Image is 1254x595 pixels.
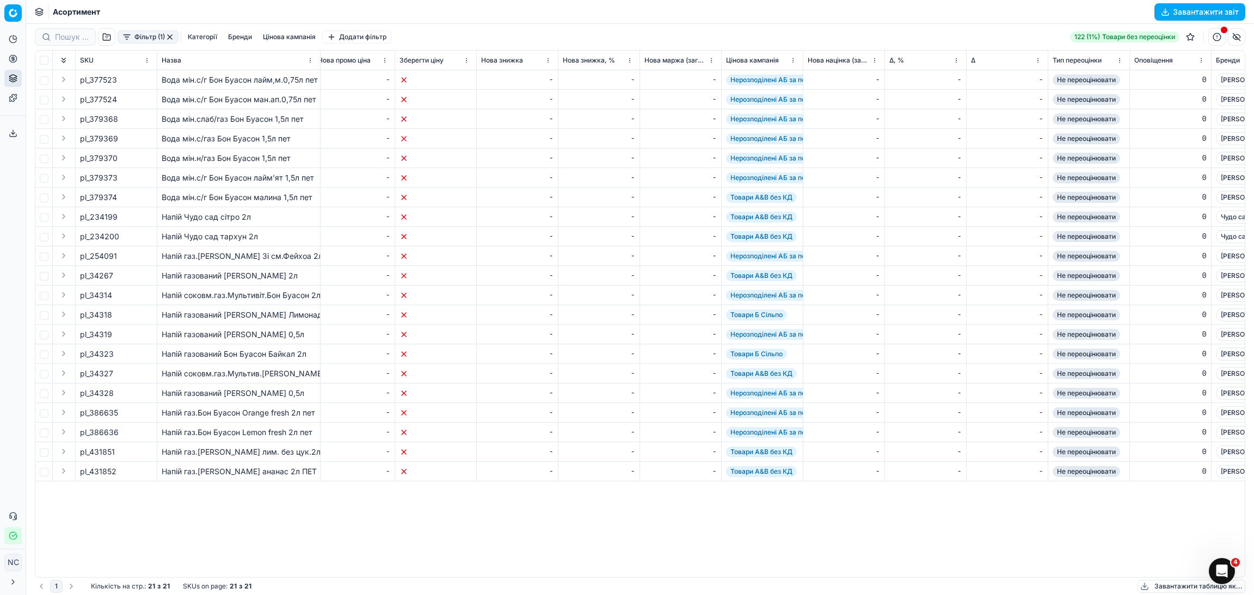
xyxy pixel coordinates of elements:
[644,251,717,262] div: -
[481,407,554,418] div: -
[57,386,70,399] button: Expand
[889,231,962,242] div: -
[57,269,70,282] button: Expand
[481,427,554,438] div: -
[808,309,880,320] div: -
[971,388,1043,399] div: -
[1231,558,1240,567] span: 4
[726,270,797,281] span: Товари А&B без КД
[1053,133,1120,144] span: Не переоцінювати
[318,192,390,203] div: -
[808,349,880,360] div: -
[80,75,117,85] span: pl_377523
[57,230,70,243] button: Expand
[1134,290,1207,301] div: 0
[481,172,554,183] div: -
[889,56,904,65] span: Δ, %
[726,56,779,65] span: Цінова кампанія
[57,347,70,360] button: Expand
[1154,3,1245,21] button: Завантажити звіт
[1053,290,1120,301] span: Не переоцінювати
[644,94,717,105] div: -
[1134,349,1207,360] div: 0
[57,445,70,458] button: Expand
[162,153,316,164] div: Вода мін.н/газ Бон Буасон 1,5л пет
[808,56,869,65] span: Нова націнка (загальна), %
[971,75,1043,85] div: -
[644,407,717,418] div: -
[481,329,554,340] div: -
[971,133,1043,144] div: -
[481,309,554,320] div: -
[481,192,554,203] div: -
[481,231,554,242] div: -
[971,231,1043,242] div: -
[318,114,390,125] div: -
[726,133,829,144] span: Нерозподілені АБ за попитом
[1070,32,1179,42] a: 122 (1%)Товари без переоцінки
[1138,580,1245,593] button: Завантажити таблицю як...
[1053,309,1120,320] span: Не переоцінювати
[80,290,112,301] span: pl_34314
[57,190,70,203] button: Expand
[889,407,962,418] div: -
[481,94,554,105] div: -
[399,56,444,65] span: Зберегти ціну
[57,327,70,340] button: Expand
[808,388,880,399] div: -
[162,75,316,85] div: Вода мін.с/г Бон Буасон лайм,м.0,75л пет
[80,94,117,105] span: pl_377524
[644,329,717,340] div: -
[644,368,717,379] div: -
[1134,133,1207,144] div: 0
[1134,56,1173,65] span: Оповіщення
[726,309,787,320] span: Товари Б Сільпо
[230,582,237,591] strong: 21
[971,309,1043,320] div: -
[808,427,880,438] div: -
[162,309,316,320] div: Напій газований [PERSON_NAME] Лимонад 2л
[1134,94,1207,105] div: 0
[808,329,880,340] div: -
[808,114,880,125] div: -
[118,30,179,44] button: Фільтр (1)
[726,349,787,360] span: Товари Б Сільпо
[318,329,390,340] div: -
[1134,309,1207,320] div: 0
[808,270,880,281] div: -
[726,75,829,85] span: Нерозподілені АБ за попитом
[481,290,554,301] div: -
[1053,329,1120,340] span: Не переоцінювати
[726,192,797,203] span: Товари А&B без КД
[162,56,181,65] span: Назва
[889,133,962,144] div: -
[318,270,390,281] div: -
[1102,33,1175,41] span: Товари без переоцінки
[57,249,70,262] button: Expand
[162,251,316,262] div: Напій газ.[PERSON_NAME] Зі см.Фейхоа 2л
[162,114,316,125] div: Вода мін.слаб/газ Бон Буасон 1,5л пет
[481,368,554,379] div: -
[57,425,70,438] button: Expand
[808,212,880,222] div: -
[80,329,112,340] span: pl_34319
[1134,388,1207,399] div: 0
[162,94,316,105] div: Вода мін.с/г Бон Буасон ман.ап.0,75л пет
[563,251,635,262] div: -
[1053,153,1120,164] span: Не переоцінювати
[644,133,717,144] div: -
[808,75,880,85] div: -
[162,212,316,222] div: Напій Чудо сад сітро 2л
[563,388,635,399] div: -
[318,212,390,222] div: -
[644,388,717,399] div: -
[1053,56,1102,65] span: Тип переоцінки
[1134,114,1207,125] div: 0
[162,133,316,144] div: Вода мін.с/газ Бон Буасон 1,5л пет
[1053,407,1120,418] span: Не переоцінювати
[808,94,880,105] div: -
[563,407,635,418] div: -
[971,153,1043,164] div: -
[889,212,962,222] div: -
[726,172,829,183] span: Нерозподілені АБ за попитом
